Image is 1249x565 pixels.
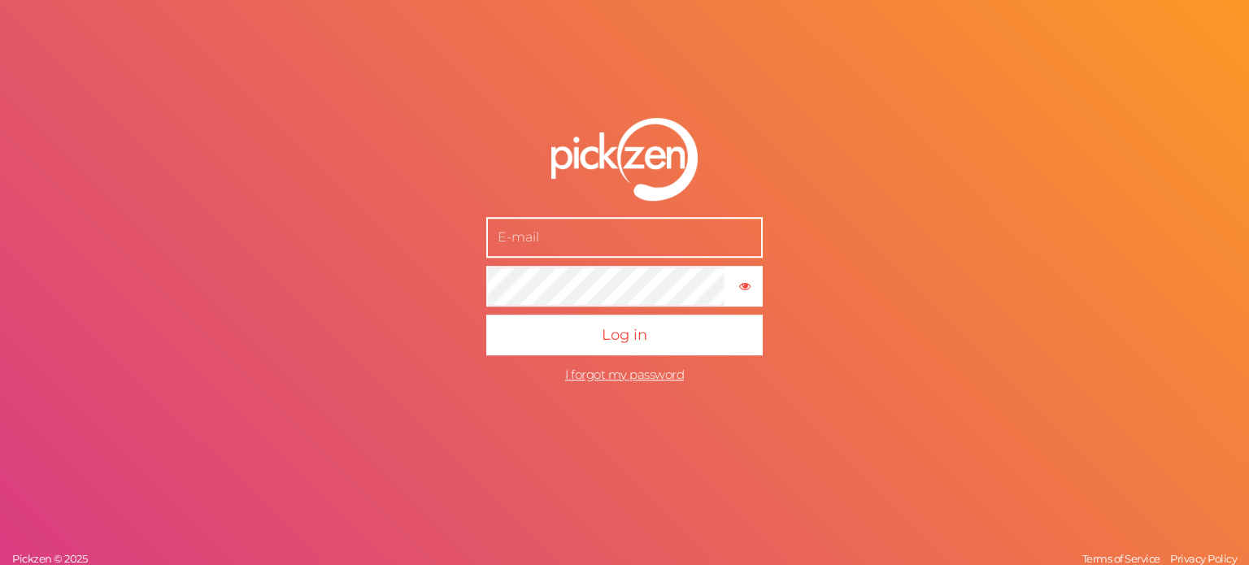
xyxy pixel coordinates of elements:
[1082,552,1160,565] span: Terms of Service
[551,118,698,201] img: pz-logo-white.png
[565,367,684,382] a: I forgot my password
[1078,552,1164,565] a: Terms of Service
[602,326,647,344] span: Log in
[486,315,763,355] button: Log in
[1170,552,1237,565] span: Privacy Policy
[486,217,763,258] input: E-mail
[1166,552,1241,565] a: Privacy Policy
[8,552,91,565] a: Pickzen © 2025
